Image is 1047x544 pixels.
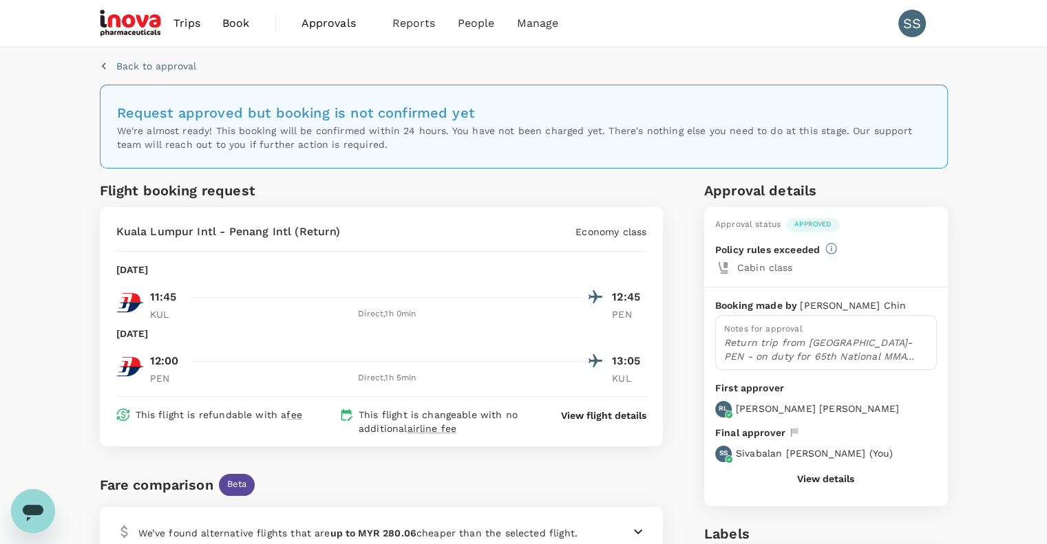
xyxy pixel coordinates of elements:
[407,423,456,434] span: airline fee
[150,353,179,369] p: 12:00
[612,307,646,321] p: PEN
[117,102,931,124] h6: Request approved but booking is not confirmed yet
[116,224,341,240] p: Kuala Lumpur Intl - Penang Intl (Return)
[100,59,196,73] button: Back to approval
[100,179,379,202] h6: Flight booking request
[575,225,646,239] p: Economy class
[193,307,582,321] div: Direct , 1h 0min
[715,426,785,440] p: Final approver
[138,526,578,540] p: We’ve found alternative flights that are cheaper than the selected flight.
[100,8,163,39] img: iNova Pharmaceuticals
[719,448,728,458] p: SS
[219,478,255,491] span: Beta
[100,474,213,496] div: Fare comparison
[612,289,646,305] p: 12:45
[715,243,820,257] p: Policy rules exceeded
[330,527,416,538] b: up to MYR 280.06
[736,446,893,460] p: Sivabalan [PERSON_NAME] ( You )
[392,15,436,32] span: Reports
[222,15,250,32] span: Book
[11,489,55,533] iframe: Button to launch messaging window
[193,371,582,385] div: Direct , 1h 5min
[116,263,149,276] p: [DATE]
[715,218,781,232] div: Approval status
[797,473,854,484] button: View details
[898,10,926,37] div: SS
[150,307,184,321] p: KUL
[786,219,839,229] span: Approved
[116,353,144,380] img: MH
[715,298,800,312] p: Booking made by
[150,371,184,385] p: PEN
[302,15,370,32] span: Approvals
[719,404,728,413] p: RL
[116,59,196,73] p: Back to approval
[458,15,495,32] span: People
[736,402,899,415] p: [PERSON_NAME] [PERSON_NAME]
[150,289,177,305] p: 11:45
[117,124,931,151] p: We're almost ready! This booking will be confirmed within 24 hours. You have not been charged yet...
[715,381,937,395] p: First approver
[516,15,558,32] span: Manage
[612,371,646,385] p: KUL
[704,179,948,202] h6: Approval details
[116,289,144,316] img: MH
[286,409,302,420] span: fee
[800,298,906,312] p: [PERSON_NAME] Chin
[173,15,200,32] span: Trips
[724,336,928,363] p: Return trip from [GEOGRAPHIC_DATA]-PEN - on duty for 65th National MMA Convention & Scientific Co...
[612,353,646,369] p: 13:05
[561,409,646,422] button: View flight details
[737,261,937,274] p: Cabin class
[116,327,149,340] p: [DATE]
[136,408,302,422] p: This flight is refundable with a
[359,408,535,435] p: This flight is changeable with no additional
[724,324,803,334] span: Notes for approval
